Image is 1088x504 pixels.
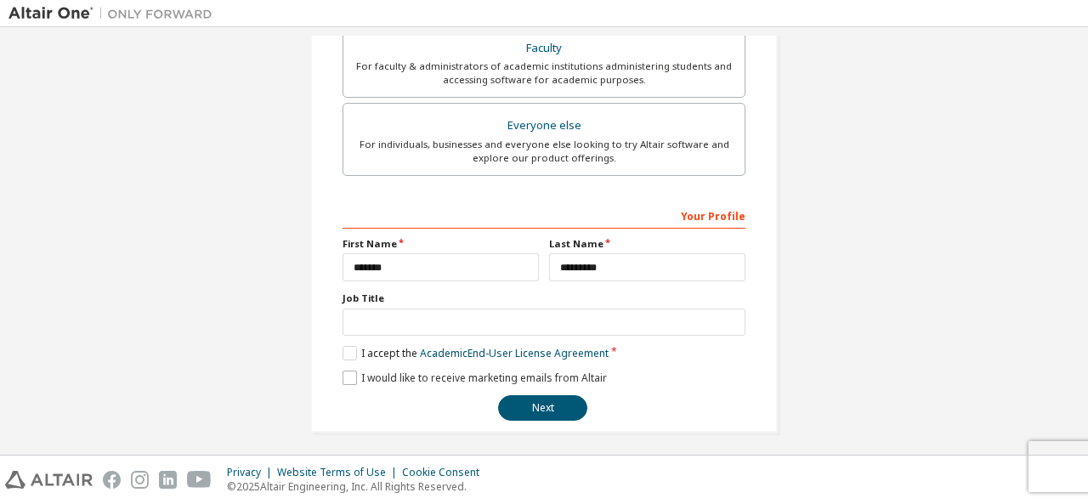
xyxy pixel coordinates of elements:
[5,471,93,489] img: altair_logo.svg
[354,59,734,87] div: For faculty & administrators of academic institutions administering students and accessing softwa...
[498,395,587,421] button: Next
[354,37,734,60] div: Faculty
[402,466,490,479] div: Cookie Consent
[343,346,609,360] label: I accept the
[159,471,177,489] img: linkedin.svg
[343,201,745,229] div: Your Profile
[187,471,212,489] img: youtube.svg
[131,471,149,489] img: instagram.svg
[343,371,607,385] label: I would like to receive marketing emails from Altair
[103,471,121,489] img: facebook.svg
[549,237,745,251] label: Last Name
[420,346,609,360] a: Academic End-User License Agreement
[227,479,490,494] p: © 2025 Altair Engineering, Inc. All Rights Reserved.
[343,292,745,305] label: Job Title
[354,138,734,165] div: For individuals, businesses and everyone else looking to try Altair software and explore our prod...
[277,466,402,479] div: Website Terms of Use
[8,5,221,22] img: Altair One
[227,466,277,479] div: Privacy
[354,114,734,138] div: Everyone else
[343,237,539,251] label: First Name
